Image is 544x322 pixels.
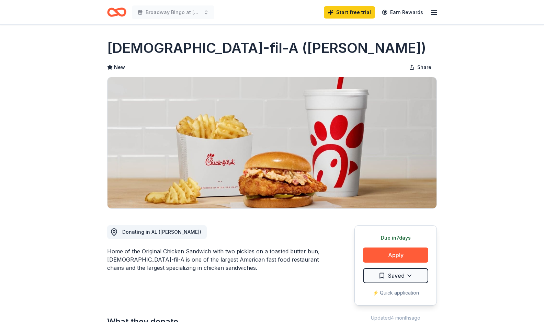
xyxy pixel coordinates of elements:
span: Saved [388,271,405,280]
button: Share [404,60,437,74]
span: New [114,63,125,71]
a: Home [107,4,126,20]
div: Due in 7 days [363,234,428,242]
span: Share [417,63,431,71]
img: Image for Chick-fil-A (Hoover) [107,77,437,208]
a: Start free trial [324,6,375,19]
button: Broadway Bingo at [GEOGRAPHIC_DATA][US_STATE] [132,5,214,19]
button: Saved [363,268,428,283]
div: Updated 4 months ago [354,314,437,322]
button: Apply [363,248,428,263]
div: ⚡️ Quick application [363,289,428,297]
div: Home of the Original Chicken Sandwich with two pickles on a toasted butter bun, [DEMOGRAPHIC_DATA... [107,247,321,272]
span: Broadway Bingo at [GEOGRAPHIC_DATA][US_STATE] [146,8,201,16]
span: Donating in AL ([PERSON_NAME]) [122,229,201,235]
a: Earn Rewards [378,6,427,19]
h1: [DEMOGRAPHIC_DATA]-fil-A ([PERSON_NAME]) [107,38,426,58]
